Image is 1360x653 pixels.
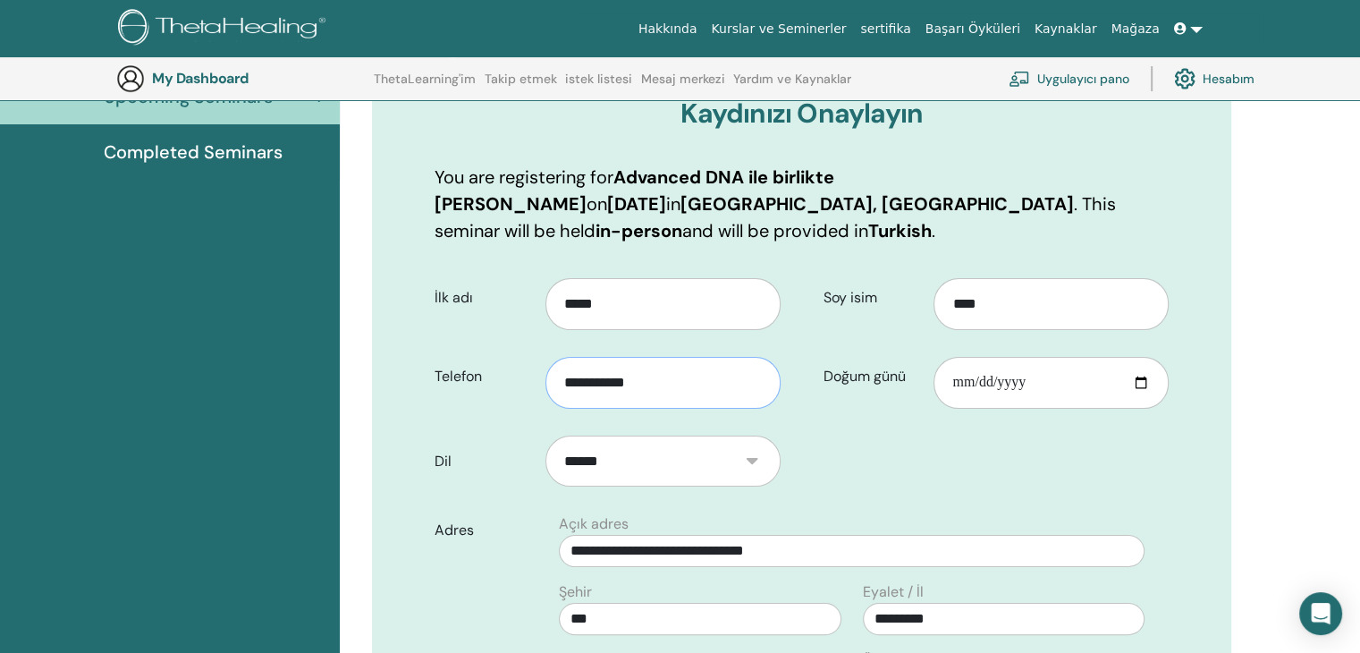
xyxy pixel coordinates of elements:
[810,281,934,315] label: Soy isim
[435,165,834,216] b: Advanced DNA ile birlikte [PERSON_NAME]
[1103,13,1166,46] a: Mağaza
[421,513,548,547] label: Adres
[680,192,1074,216] b: [GEOGRAPHIC_DATA], [GEOGRAPHIC_DATA]
[1027,13,1104,46] a: Kaynaklar
[421,281,545,315] label: İlk adı
[1009,71,1030,87] img: chalkboard-teacher.svg
[116,64,145,93] img: generic-user-icon.jpg
[810,360,934,394] label: Doğum günü
[435,98,1169,130] h3: Kaydınızı Onaylayın
[118,9,332,49] img: logo.png
[374,72,476,100] a: ThetaLearning'im
[559,513,629,535] label: Açık adres
[421,360,545,394] label: Telefon
[853,13,917,46] a: sertifika
[918,13,1027,46] a: Başarı Öyküleri
[104,139,283,165] span: Completed Seminars
[152,70,331,87] h3: My Dashboard
[607,192,666,216] b: [DATE]
[704,13,853,46] a: Kurslar ve Seminerler
[631,13,705,46] a: Hakkında
[1009,59,1129,98] a: Uygulayıcı pano
[733,72,851,100] a: Yardım ve Kaynaklar
[1174,64,1195,94] img: cog.svg
[485,72,557,100] a: Takip etmek
[596,219,682,242] b: in-person
[641,72,725,100] a: Mesaj merkezi
[1299,592,1342,635] div: Open Intercom Messenger
[435,164,1169,244] p: You are registering for on in . This seminar will be held and will be provided in .
[565,72,632,100] a: istek listesi
[1174,59,1254,98] a: Hesabım
[863,581,924,603] label: Eyalet / İl
[421,445,545,479] label: Dil
[868,219,932,242] b: Turkish
[559,581,592,603] label: Şehir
